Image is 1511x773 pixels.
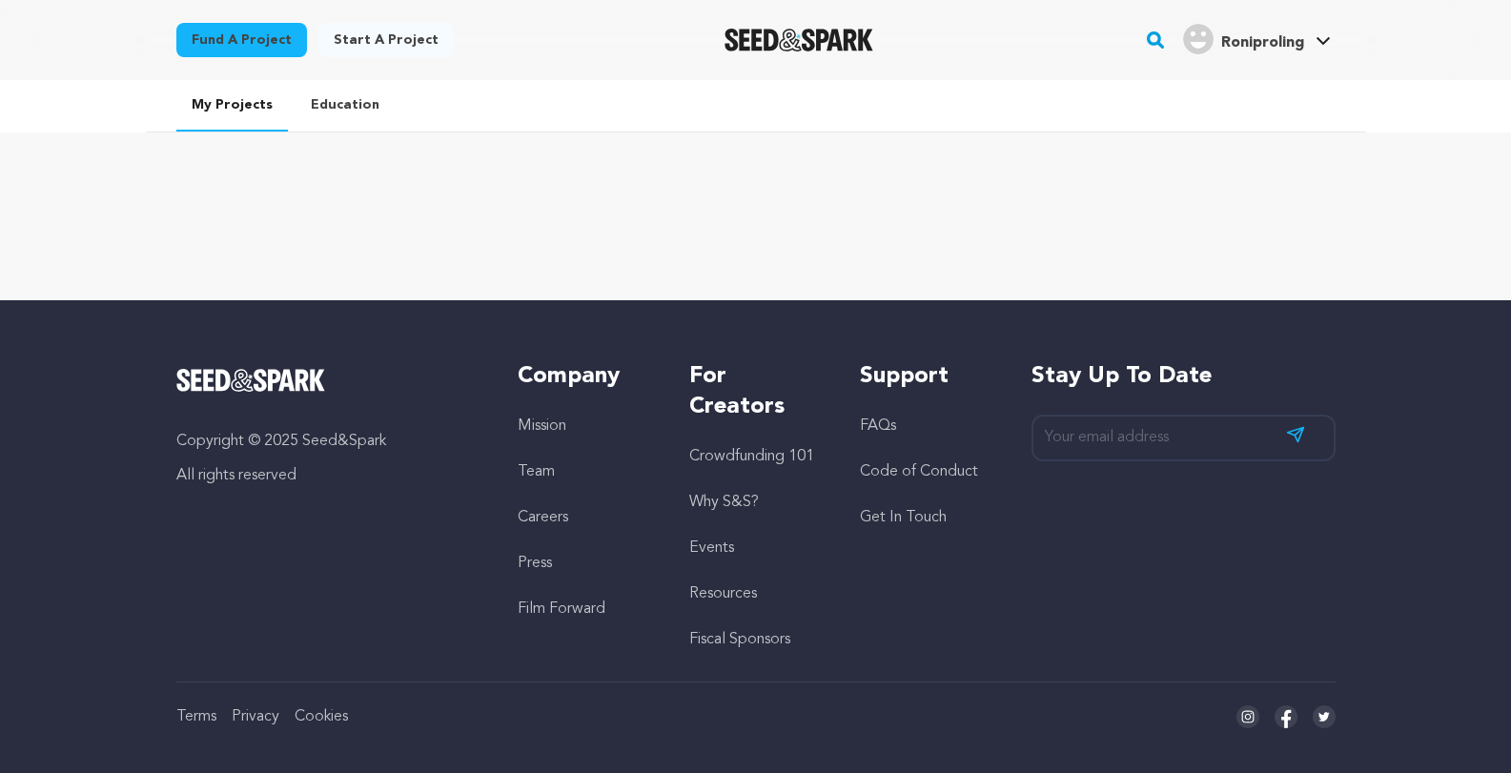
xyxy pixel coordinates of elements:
[176,369,480,392] a: Seed&Spark Homepage
[176,369,326,392] img: Seed&Spark Logo
[1179,20,1335,60] span: Roniproling's Profile
[725,29,874,51] a: Seed&Spark Homepage
[176,464,480,487] p: All rights reserved
[176,23,307,57] a: Fund a project
[689,540,734,556] a: Events
[1183,24,1304,54] div: Roniproling's Profile
[518,510,568,525] a: Careers
[1179,20,1335,54] a: Roniproling's Profile
[176,80,288,132] a: My Projects
[176,430,480,453] p: Copyright © 2025 Seed&Spark
[725,29,874,51] img: Seed&Spark Logo Dark Mode
[232,709,279,724] a: Privacy
[295,709,348,724] a: Cookies
[176,709,216,724] a: Terms
[1031,415,1336,461] input: Your email address
[689,495,759,510] a: Why S&S?
[860,464,978,479] a: Code of Conduct
[689,449,814,464] a: Crowdfunding 101
[518,601,605,617] a: Film Forward
[518,464,555,479] a: Team
[318,23,454,57] a: Start a project
[860,361,992,392] h5: Support
[689,361,822,422] h5: For Creators
[1221,35,1304,51] span: Roniproling
[1031,361,1336,392] h5: Stay up to date
[860,510,947,525] a: Get In Touch
[1183,24,1214,54] img: user.png
[296,80,395,130] a: Education
[518,361,650,392] h5: Company
[518,418,566,434] a: Mission
[860,418,896,434] a: FAQs
[689,586,757,601] a: Resources
[518,556,552,571] a: Press
[689,632,790,647] a: Fiscal Sponsors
